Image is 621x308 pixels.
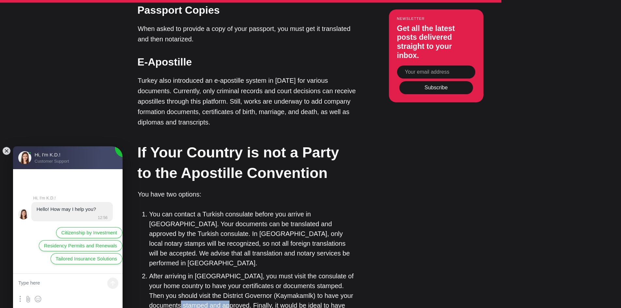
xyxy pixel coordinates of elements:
li: You can contact a Turkish consulate before you arrive in [GEOGRAPHIC_DATA]. Your documents can be... [149,209,356,268]
p: When asked to provide a copy of your passport, you must get it translated and then notarized. [138,23,356,44]
jdiv: Hi, I'm K.D.! [33,196,118,200]
span: Tailored Insurance Solutions [56,255,117,262]
span: Residency Permits and Renewals [44,242,117,249]
span: Citizenship by Investment [61,229,117,236]
jdiv: Hello! How may I help you? [37,206,96,212]
button: Subscribe [399,81,473,94]
small: Newsletter [397,16,475,20]
h2: If Your Country is not a Party to the Apostille Convention [138,142,356,183]
jdiv: 12:56 [96,215,108,220]
h3: E-Apostille [138,55,356,69]
input: Your email address [397,66,475,79]
h3: Passport Copies [138,3,356,18]
h3: Get all the latest posts delivered straight to your inbox. [397,24,475,60]
p: You have two options: [138,189,356,199]
jdiv: 31.08.25 12:56:07 [31,202,113,221]
jdiv: Hi, I'm K.D.! [18,209,29,219]
p: Turkey also introduced an e-apostille system in [DATE] for various documents. Currently, only cri... [138,75,356,127]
